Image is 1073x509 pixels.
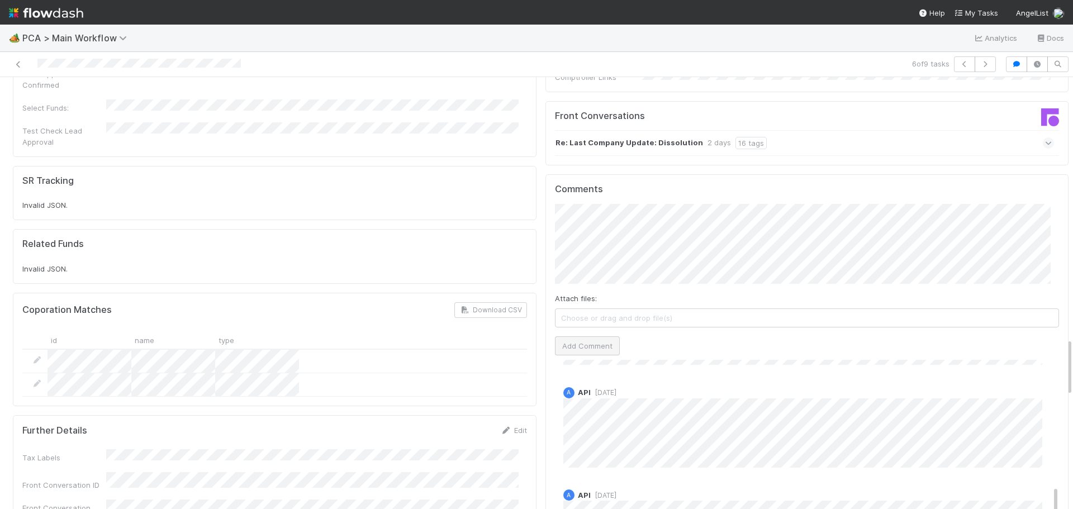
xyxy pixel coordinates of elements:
div: 2 days [708,137,731,149]
strong: Re: Last Company Update: Dissolution [556,137,703,149]
label: Attach files: [555,293,597,304]
div: Test Check Lead Approval [22,125,106,148]
span: AngelList [1016,8,1048,17]
div: type [215,331,299,349]
span: Choose or drag and drop file(s) [556,309,1059,327]
button: Download CSV [454,302,527,318]
a: Analytics [974,31,1018,45]
div: 16 tags [735,137,767,149]
div: name [131,331,215,349]
h5: Further Details [22,425,87,436]
a: Edit [501,426,527,435]
h5: SR Tracking [22,175,74,187]
h5: Coporation Matches [22,305,112,316]
span: API [578,491,591,500]
span: PCA > Main Workflow [22,32,132,44]
span: My Tasks [954,8,998,17]
span: A [567,389,571,396]
img: front-logo-b4b721b83371efbadf0a.svg [1041,108,1059,126]
div: id [48,331,131,349]
span: [DATE] [591,388,616,397]
div: Tax Labels [22,452,106,463]
a: My Tasks [954,7,998,18]
img: avatar_9ff82f50-05c7-4c71-8fc6-9a2e070af8b5.png [1053,8,1064,19]
div: Select Funds: [22,102,106,113]
h5: Comments [555,184,1060,195]
span: A [567,492,571,498]
div: Invalid JSON. [22,263,527,274]
div: API [563,387,575,398]
a: Docs [1036,31,1064,45]
div: Front Conversation ID [22,479,106,491]
div: API [563,489,575,501]
div: Help [918,7,945,18]
img: logo-inverted-e16ddd16eac7371096b0.svg [9,3,83,22]
h5: Front Conversations [555,111,799,122]
span: 🏕️ [9,33,20,42]
span: 6 of 9 tasks [912,58,949,69]
button: Add Comment [555,336,620,355]
span: API [578,388,591,397]
h5: Related Funds [22,239,84,250]
div: Lead Approvals Confirmed [22,68,106,91]
div: Comptroller Links [555,72,639,83]
span: [DATE] [591,491,616,500]
div: Invalid JSON. [22,199,527,211]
